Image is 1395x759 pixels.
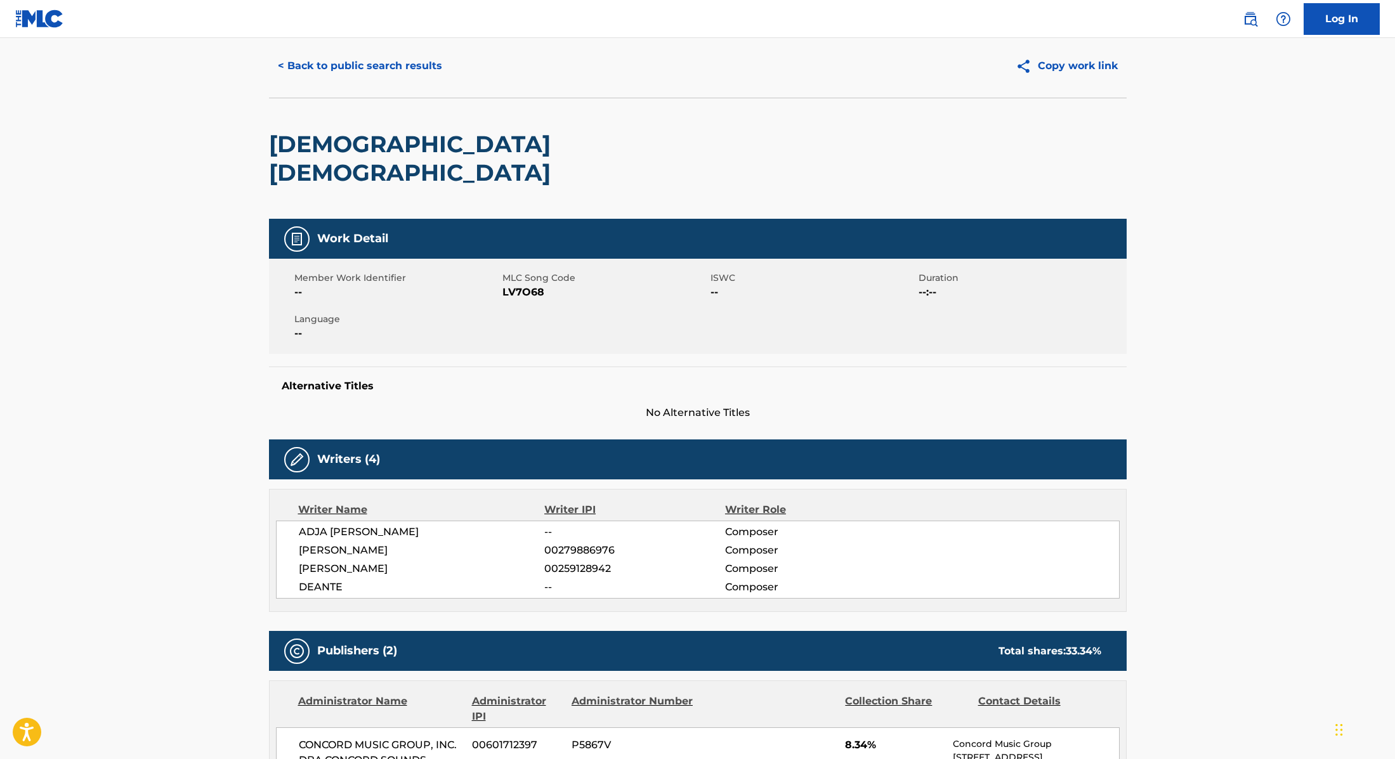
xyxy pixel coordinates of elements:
span: [PERSON_NAME] [299,561,545,576]
h5: Writers (4) [317,452,380,467]
span: --:-- [919,285,1123,300]
span: Language [294,313,499,326]
div: Total shares: [999,644,1101,659]
div: Contact Details [978,694,1101,724]
button: Copy work link [1007,50,1127,82]
div: Administrator IPI [472,694,562,724]
span: Duration [919,271,1123,285]
span: ISWC [711,271,915,285]
span: -- [544,580,724,595]
span: DEANTE [299,580,545,595]
span: LV7O68 [502,285,707,300]
span: 33.34 % [1066,645,1101,657]
div: Collection Share [845,694,968,724]
span: 00279886976 [544,543,724,558]
div: Writer IPI [544,502,725,517]
div: Administrator Name [298,694,462,724]
span: Composer [725,561,889,576]
h5: Publishers (2) [317,644,397,658]
div: Writer Name [298,502,545,517]
span: 8.34% [845,737,943,753]
img: Writers [289,452,305,467]
div: Writer Role [725,502,889,517]
span: Composer [725,543,889,558]
iframe: Chat Widget [1332,698,1395,759]
button: < Back to public search results [269,50,451,82]
a: Public Search [1238,6,1263,32]
span: -- [544,524,724,540]
img: Publishers [289,644,305,659]
img: Work Detail [289,231,305,247]
a: Log In [1304,3,1380,35]
span: No Alternative Titles [269,405,1127,420]
span: P5867V [572,737,695,753]
p: Concord Music Group [953,737,1118,751]
div: Help [1271,6,1296,32]
img: MLC Logo [15,10,64,28]
div: Administrator Number [572,694,695,724]
span: Member Work Identifier [294,271,499,285]
span: MLC Song Code [502,271,707,285]
span: -- [711,285,915,300]
span: ADJA [PERSON_NAME] [299,524,545,540]
span: -- [294,285,499,300]
span: Composer [725,580,889,595]
img: search [1243,11,1258,27]
h5: Work Detail [317,231,388,246]
span: -- [294,326,499,341]
span: [PERSON_NAME] [299,543,545,558]
h5: Alternative Titles [282,380,1114,392]
h2: [DEMOGRAPHIC_DATA] [DEMOGRAPHIC_DATA] [269,130,783,187]
span: Composer [725,524,889,540]
span: 00259128942 [544,561,724,576]
img: help [1276,11,1291,27]
div: Drag [1335,711,1343,749]
span: 00601712397 [472,737,562,753]
img: Copy work link [1016,58,1038,74]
